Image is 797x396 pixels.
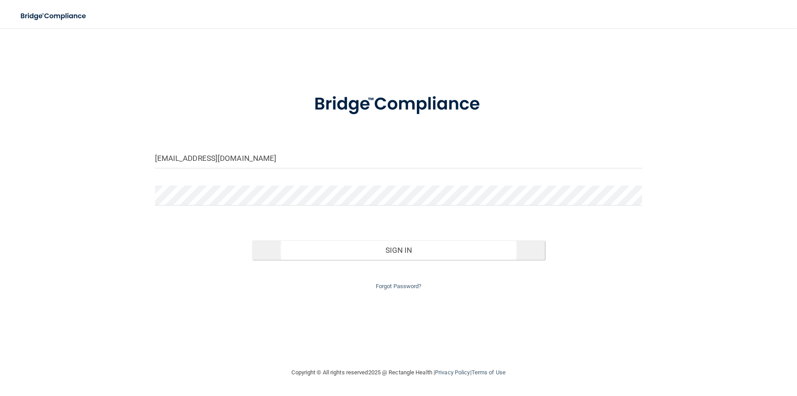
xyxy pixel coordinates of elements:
[155,148,642,168] input: Email
[296,81,502,127] img: bridge_compliance_login_screen.278c3ca4.svg
[238,358,560,387] div: Copyright © All rights reserved 2025 @ Rectangle Health | |
[376,283,422,289] a: Forgot Password?
[13,7,94,25] img: bridge_compliance_login_screen.278c3ca4.svg
[471,369,505,376] a: Terms of Use
[435,369,470,376] a: Privacy Policy
[252,240,544,260] button: Sign In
